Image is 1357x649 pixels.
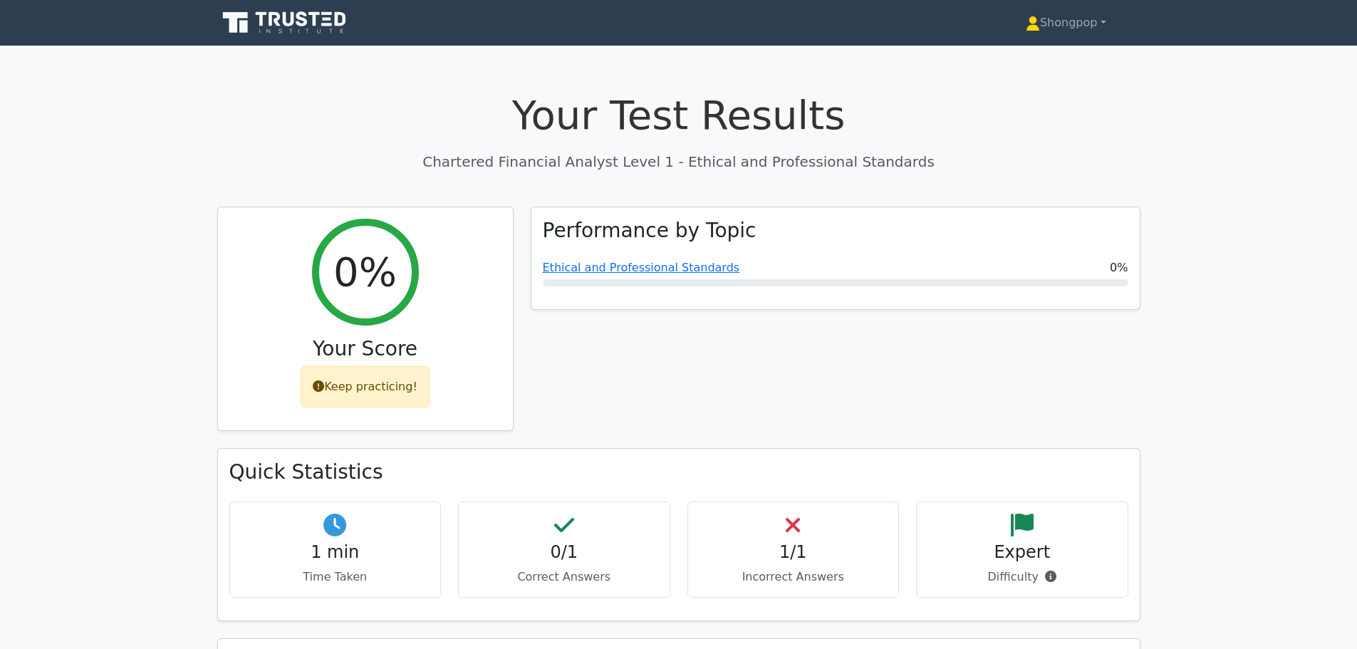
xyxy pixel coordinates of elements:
[217,91,1140,139] h1: Your Test Results
[333,248,397,296] h2: 0%
[301,366,430,407] div: Keep practicing!
[217,151,1140,172] p: Chartered Financial Analyst Level 1 - Ethical and Professional Standards
[470,568,658,586] p: Correct Answers
[992,9,1140,37] a: Shongpop
[700,542,888,563] h4: 1/1
[229,460,1128,484] h3: Quick Statistics
[229,337,501,361] h3: Your Score
[470,542,658,563] h4: 0/1
[543,219,757,243] h3: Performance by Topic
[928,542,1116,563] h4: Expert
[241,568,430,586] p: Time Taken
[241,542,430,563] h4: 1 min
[1110,259,1128,276] span: 0%
[928,568,1116,586] p: Difficulty
[543,261,740,274] a: Ethical and Professional Standards
[700,568,888,586] p: Incorrect Answers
